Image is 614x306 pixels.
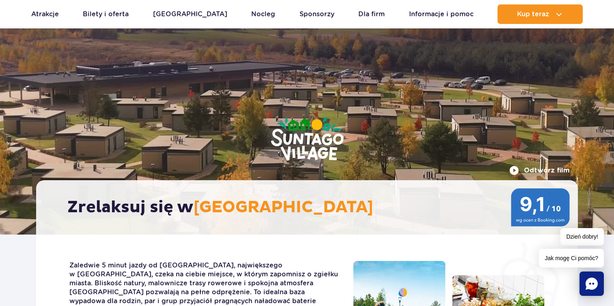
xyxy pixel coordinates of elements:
a: Dla firm [358,4,385,24]
a: Bilety i oferta [83,4,129,24]
div: Chat [580,272,604,296]
img: 9,1/10 wg ocen z Booking.com [511,188,570,226]
a: [GEOGRAPHIC_DATA] [153,4,227,24]
a: Informacje i pomoc [409,4,474,24]
a: Sponsorzy [299,4,334,24]
img: Suntago Village [238,85,376,194]
span: Jak mogę Ci pomóc? [539,249,604,267]
span: [GEOGRAPHIC_DATA] [194,197,373,218]
h2: Zrelaksuj się w [67,197,555,218]
a: Nocleg [251,4,275,24]
button: Kup teraz [498,4,583,24]
span: Kup teraz [517,11,549,18]
a: Atrakcje [31,4,59,24]
button: Odtwórz film [509,166,570,175]
span: Dzień dobry! [560,228,604,246]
